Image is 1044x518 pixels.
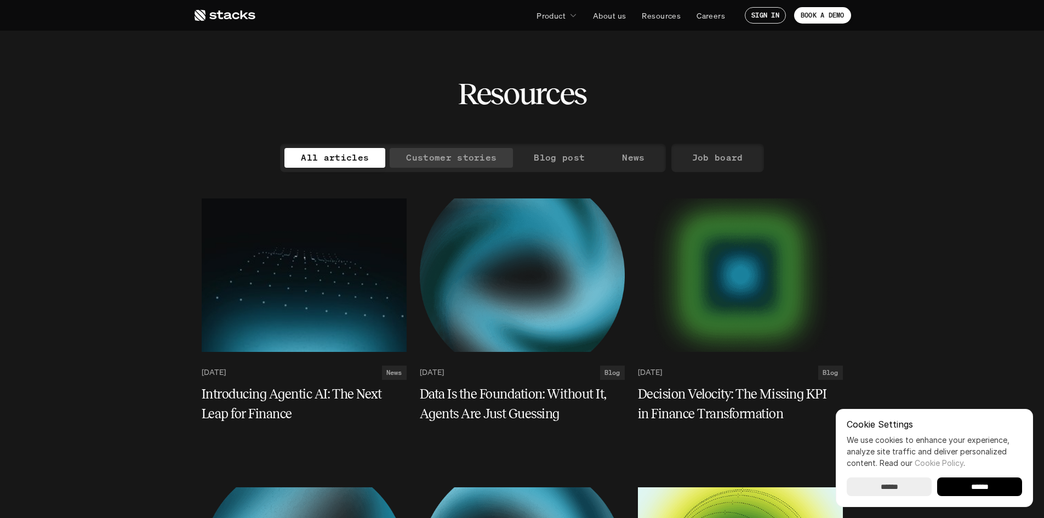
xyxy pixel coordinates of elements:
[202,366,407,380] a: [DATE]News
[690,5,732,25] a: Careers
[517,148,601,168] a: Blog post
[794,7,851,24] a: BOOK A DEMO
[301,150,369,166] p: All articles
[745,7,786,24] a: SIGN IN
[638,366,843,380] a: [DATE]Blog
[164,49,212,58] a: Privacy Policy
[638,384,843,424] a: Decision Velocity: The Missing KPI in Finance Transformation
[823,369,838,377] h2: Blog
[420,384,612,424] h5: Data Is the Foundation: Without It, Agents Are Just Guessing
[420,368,444,377] p: [DATE]
[386,369,402,377] h2: News
[284,148,385,168] a: All articles
[406,150,497,166] p: Customer stories
[202,384,407,424] a: Introducing Agentic AI: The Next Leap for Finance
[622,150,644,166] p: News
[847,420,1022,429] p: Cookie Settings
[202,384,393,424] h5: Introducing Agentic AI: The Next Leap for Finance
[635,5,687,25] a: Resources
[751,12,779,19] p: SIGN IN
[458,77,586,111] h2: Resources
[638,368,662,377] p: [DATE]
[847,434,1022,469] p: We use cookies to enhance your experience, analyze site traffic and deliver personalized content.
[390,148,513,168] a: Customer stories
[593,10,626,21] p: About us
[638,384,830,424] h5: Decision Velocity: The Missing KPI in Finance Transformation
[420,384,625,424] a: Data Is the Foundation: Without It, Agents Are Just Guessing
[534,150,585,166] p: Blog post
[606,148,661,168] a: News
[537,10,566,21] p: Product
[604,369,620,377] h2: Blog
[420,366,625,380] a: [DATE]Blog
[586,5,632,25] a: About us
[676,148,760,168] a: Job board
[642,10,681,21] p: Resources
[915,458,963,468] a: Cookie Policy
[697,10,725,21] p: Careers
[880,458,965,468] span: Read our .
[801,12,845,19] p: BOOK A DEMO
[692,150,743,166] p: Job board
[202,368,226,377] p: [DATE]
